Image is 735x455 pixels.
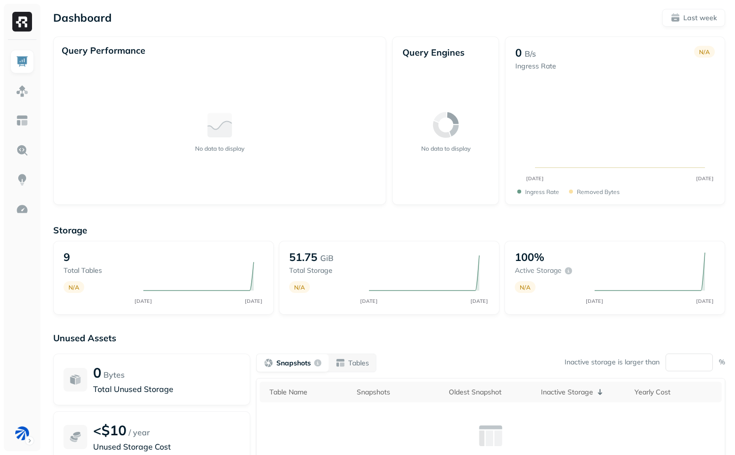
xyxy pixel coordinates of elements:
[16,173,29,186] img: Insights
[525,188,559,195] p: Ingress Rate
[586,298,603,304] tspan: [DATE]
[520,284,531,291] p: N/A
[53,225,725,236] p: Storage
[515,46,522,60] p: 0
[93,383,240,395] p: Total Unused Storage
[53,11,112,25] p: Dashboard
[577,188,620,195] p: Removed bytes
[103,369,125,381] p: Bytes
[289,250,317,264] p: 51.75
[402,47,489,58] p: Query Engines
[541,388,593,397] p: Inactive Storage
[16,55,29,68] img: Dashboard
[361,298,378,304] tspan: [DATE]
[62,45,145,56] p: Query Performance
[449,388,531,397] div: Oldest Snapshot
[294,284,305,291] p: N/A
[276,358,311,368] p: Snapshots
[16,85,29,97] img: Assets
[515,266,562,275] p: Active storage
[527,175,544,181] tspan: [DATE]
[245,298,263,304] tspan: [DATE]
[195,145,244,152] p: No data to display
[525,48,536,60] p: B/s
[357,388,439,397] div: Snapshots
[719,357,725,367] p: %
[16,203,29,216] img: Optimization
[697,175,714,181] tspan: [DATE]
[662,9,725,27] button: Last week
[320,252,334,264] p: GiB
[16,114,29,127] img: Asset Explorer
[64,250,70,264] p: 9
[93,422,127,439] p: <$10
[93,364,101,381] p: 0
[565,357,660,367] p: Inactive storage is larger than
[53,332,725,344] p: Unused Assets
[471,298,488,304] tspan: [DATE]
[269,388,347,397] div: Table Name
[348,358,369,368] p: Tables
[64,266,134,275] p: Total tables
[12,12,32,32] img: Ryft
[93,441,240,453] p: Unused Storage Cost
[515,250,544,264] p: 100%
[635,388,717,397] div: Yearly Cost
[289,266,359,275] p: Total storage
[15,426,29,440] img: BAM Staging
[699,48,710,56] p: N/A
[421,145,470,152] p: No data to display
[68,284,79,291] p: N/A
[697,298,714,304] tspan: [DATE]
[515,62,556,71] p: Ingress Rate
[16,144,29,157] img: Query Explorer
[683,13,717,23] p: Last week
[129,426,150,438] p: / year
[135,298,152,304] tspan: [DATE]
